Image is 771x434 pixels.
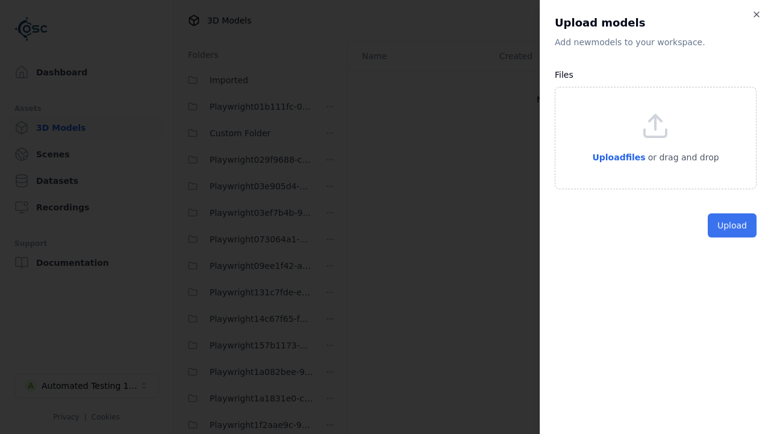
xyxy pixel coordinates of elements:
[646,150,719,165] p: or drag and drop
[592,153,645,162] span: Upload files
[708,213,757,237] button: Upload
[555,36,757,48] p: Add new model s to your workspace.
[555,70,573,80] label: Files
[555,14,757,31] h2: Upload models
